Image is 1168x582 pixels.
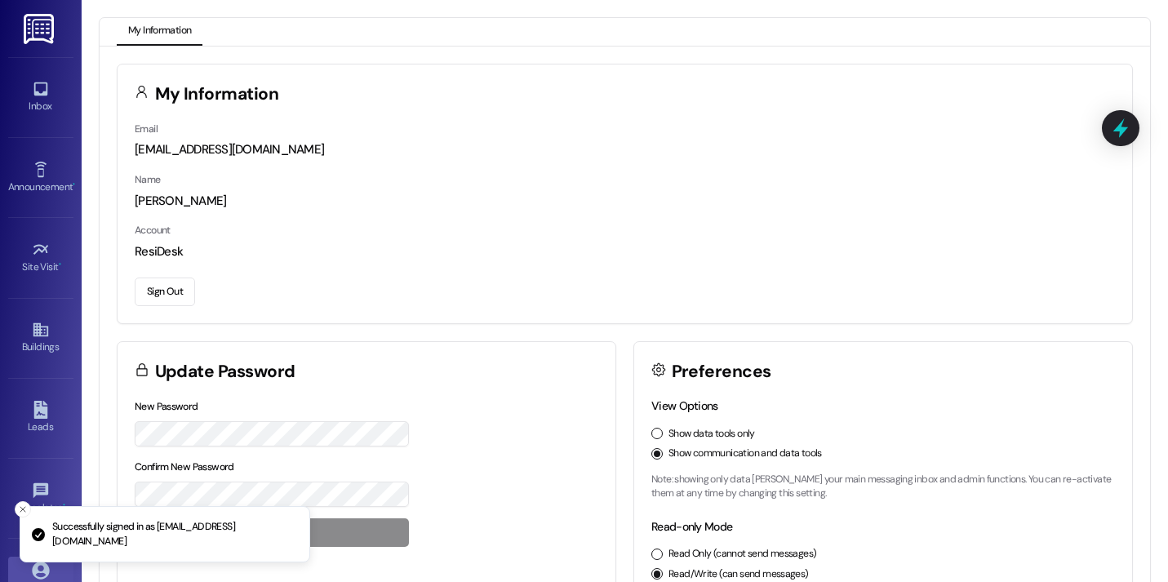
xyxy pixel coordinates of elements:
[155,363,295,380] h3: Update Password
[672,363,771,380] h3: Preferences
[668,547,816,562] label: Read Only (cannot send messages)
[668,567,809,582] label: Read/Write (can send messages)
[135,122,158,136] label: Email
[135,173,161,186] label: Name
[8,396,73,440] a: Leads
[15,501,31,518] button: Close toast
[651,473,1115,501] p: Note: showing only data [PERSON_NAME] your main messaging inbox and admin functions. You can re-a...
[668,427,755,442] label: Show data tools only
[8,236,73,280] a: Site Visit •
[135,141,1115,158] div: [EMAIL_ADDRESS][DOMAIN_NAME]
[117,18,202,46] button: My Information
[651,398,718,413] label: View Options
[24,14,57,44] img: ResiDesk Logo
[8,75,73,119] a: Inbox
[651,519,732,534] label: Read-only Mode
[73,179,75,190] span: •
[8,316,73,360] a: Buildings
[155,86,279,103] h3: My Information
[135,243,1115,260] div: ResiDesk
[135,400,198,413] label: New Password
[135,460,234,473] label: Confirm New Password
[8,477,73,521] a: Templates •
[135,193,1115,210] div: [PERSON_NAME]
[668,446,822,461] label: Show communication and data tools
[135,278,195,306] button: Sign Out
[52,520,296,549] p: Successfully signed in as [EMAIL_ADDRESS][DOMAIN_NAME]
[59,259,61,270] span: •
[135,224,171,237] label: Account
